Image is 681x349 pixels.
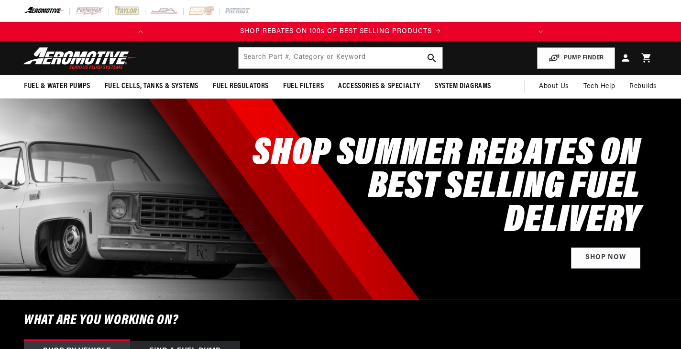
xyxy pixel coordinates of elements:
input: Search by Part Number, Category or Keyword [239,47,442,68]
span: Fuel Cells, Tanks & Systems [105,81,198,91]
button: PUMP FINDER [537,47,615,69]
span: Fuel Filters [283,81,324,91]
button: Translation missing: en.sections.announcements.previous_announcement [131,22,150,41]
summary: Fuel & Water Pumps [17,75,98,98]
summary: Fuel Cells, Tanks & Systems [98,75,206,98]
a: About Us [532,75,576,98]
div: 1 of 2 [150,26,531,37]
span: SHOP REBATES ON 100s OF BEST SELLING PRODUCTS [240,28,432,35]
button: search button [421,47,442,68]
button: Translation missing: en.sections.announcements.next_announcement [531,22,550,41]
a: SHOP REBATES ON 100s OF BEST SELLING PRODUCTS [150,26,531,37]
span: Fuel & Water Pumps [24,81,90,91]
summary: Rebuilds [622,75,664,98]
a: Shop Now [571,248,640,269]
summary: Fuel Filters [276,75,331,98]
summary: Tech Help [576,75,622,98]
summary: Accessories & Specialty [331,75,428,98]
img: Aeromotive [21,47,140,69]
div: Announcement [150,26,531,37]
h2: SHOP SUMMER REBATES ON BEST SELLING FUEL DELIVERY [231,137,640,238]
span: System Diagrams [435,81,491,91]
span: Accessories & Specialty [338,81,420,91]
span: About Us [539,83,569,90]
span: Fuel Regulators [213,81,269,91]
summary: Fuel Regulators [206,75,276,98]
span: Tech Help [583,81,615,92]
summary: System Diagrams [428,75,498,98]
span: Rebuilds [629,81,657,92]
